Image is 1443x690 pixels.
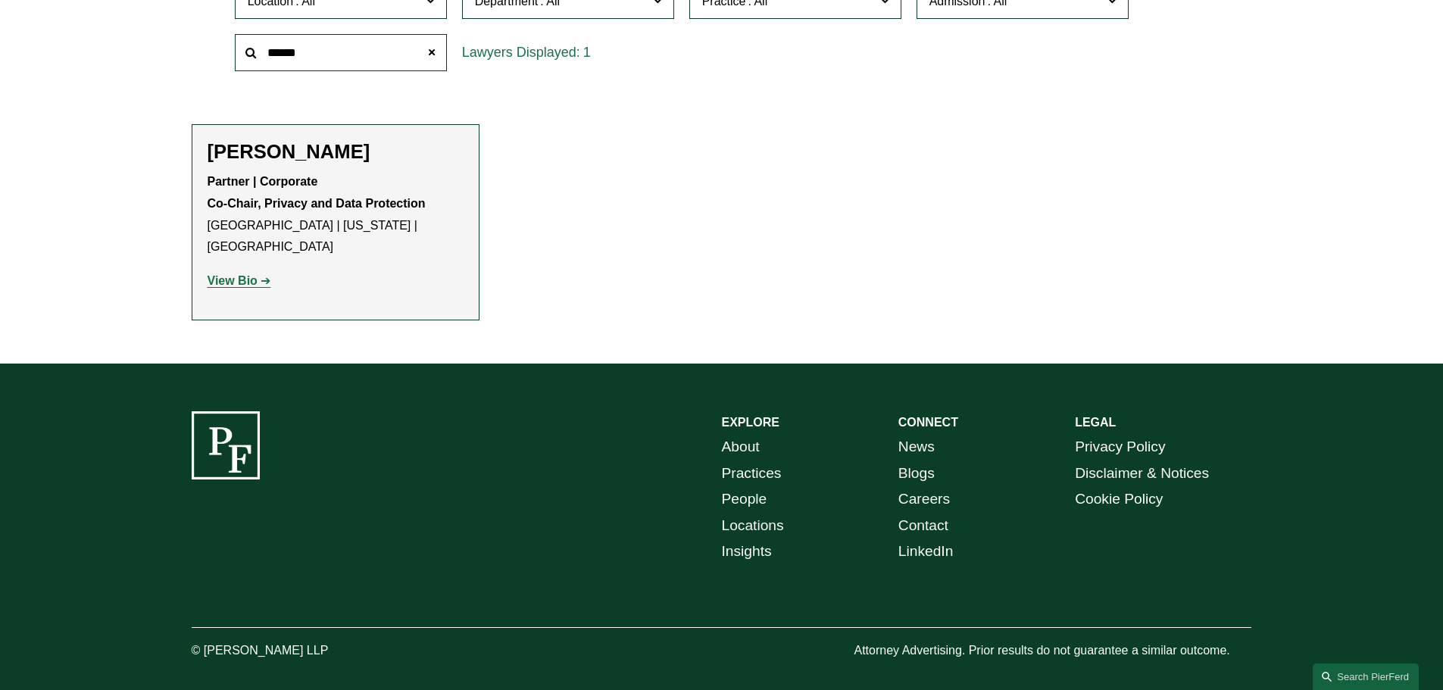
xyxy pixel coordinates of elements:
[1075,416,1116,429] strong: LEGAL
[583,45,591,60] span: 1
[898,513,948,539] a: Contact
[722,434,760,461] a: About
[1075,434,1165,461] a: Privacy Policy
[1075,486,1163,513] a: Cookie Policy
[192,640,413,662] p: © [PERSON_NAME] LLP
[208,175,426,210] strong: Partner | Corporate Co-Chair, Privacy and Data Protection
[898,461,935,487] a: Blogs
[722,513,784,539] a: Locations
[722,416,779,429] strong: EXPLORE
[208,140,464,164] h2: [PERSON_NAME]
[854,640,1251,662] p: Attorney Advertising. Prior results do not guarantee a similar outcome.
[722,539,772,565] a: Insights
[208,171,464,258] p: [GEOGRAPHIC_DATA] | [US_STATE] | [GEOGRAPHIC_DATA]
[1075,461,1209,487] a: Disclaimer & Notices
[898,486,950,513] a: Careers
[898,539,954,565] a: LinkedIn
[898,416,958,429] strong: CONNECT
[722,461,782,487] a: Practices
[208,274,271,287] a: View Bio
[1313,663,1419,690] a: Search this site
[722,486,767,513] a: People
[208,274,258,287] strong: View Bio
[898,434,935,461] a: News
